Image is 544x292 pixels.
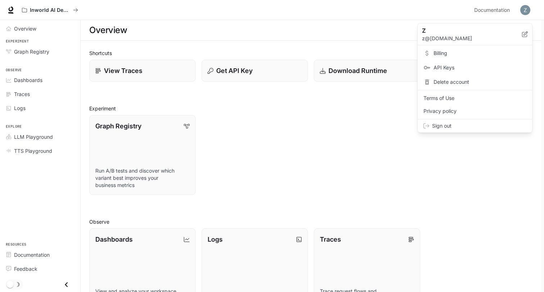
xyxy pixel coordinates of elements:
[434,78,526,86] span: Delete account
[423,95,526,102] span: Terms of Use
[418,23,532,45] div: Zz@[DOMAIN_NAME]
[434,50,526,57] span: Billing
[419,47,531,60] a: Billing
[419,92,531,105] a: Terms of Use
[432,122,526,129] span: Sign out
[419,61,531,74] a: API Keys
[422,26,511,35] p: Z
[419,76,531,88] div: Delete account
[434,64,526,71] span: API Keys
[418,119,532,132] div: Sign out
[423,108,526,115] span: Privacy policy
[422,35,522,42] p: z@[DOMAIN_NAME]
[419,105,531,118] a: Privacy policy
